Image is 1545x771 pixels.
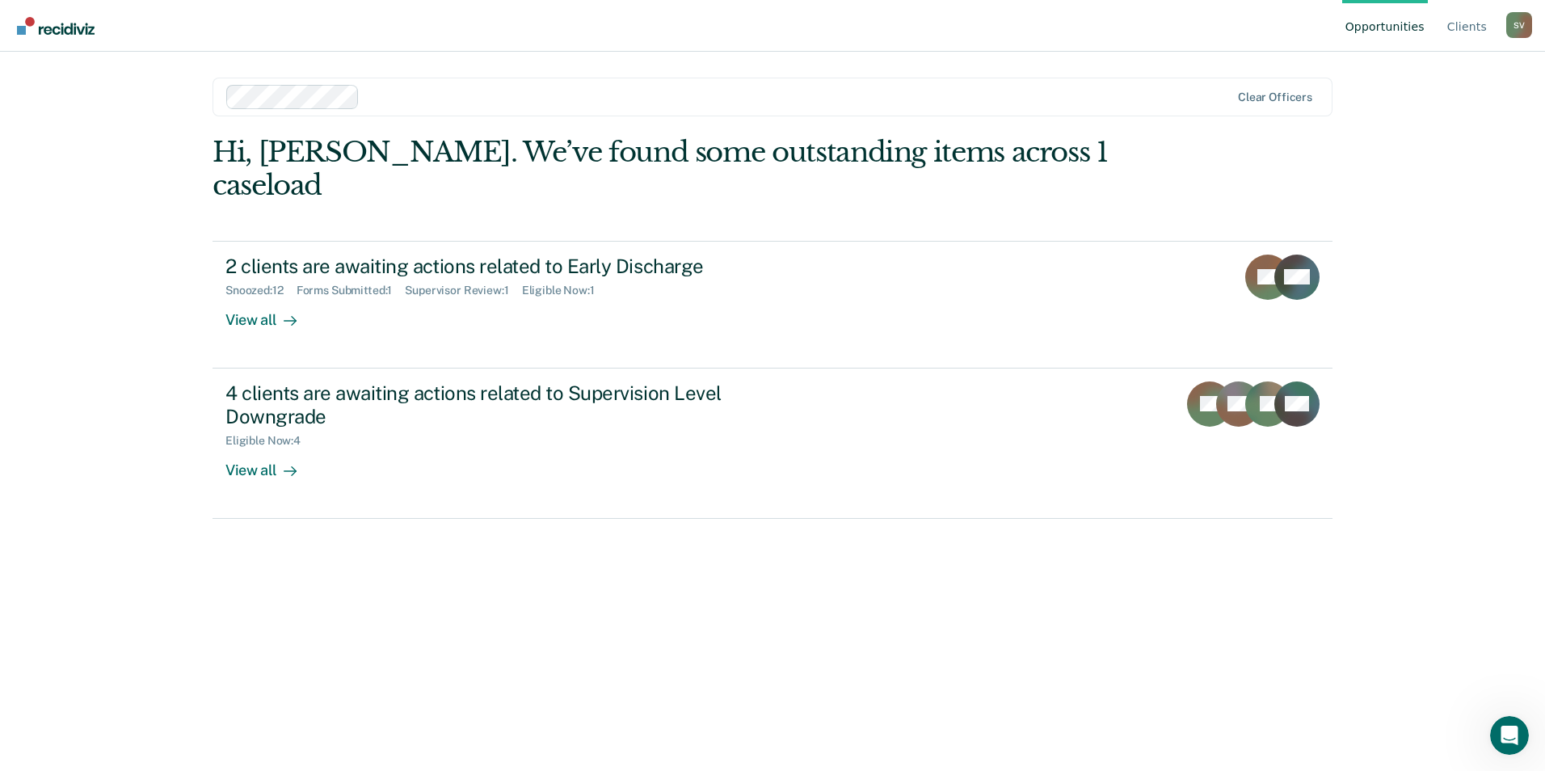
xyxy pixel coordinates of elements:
[225,255,793,278] div: 2 clients are awaiting actions related to Early Discharge
[225,284,297,297] div: Snoozed : 12
[1238,91,1312,104] div: Clear officers
[1506,12,1532,38] button: Profile dropdown button
[405,284,521,297] div: Supervisor Review : 1
[225,297,316,329] div: View all
[297,284,406,297] div: Forms Submitted : 1
[213,369,1332,519] a: 4 clients are awaiting actions related to Supervision Level DowngradeEligible Now:4View all
[1490,716,1529,755] iframe: Intercom live chat
[225,434,314,448] div: Eligible Now : 4
[225,381,793,428] div: 4 clients are awaiting actions related to Supervision Level Downgrade
[225,448,316,479] div: View all
[213,241,1332,369] a: 2 clients are awaiting actions related to Early DischargeSnoozed:12Forms Submitted:1Supervisor Re...
[213,136,1109,202] div: Hi, [PERSON_NAME]. We’ve found some outstanding items across 1 caseload
[1506,12,1532,38] div: S V
[522,284,608,297] div: Eligible Now : 1
[17,17,95,35] img: Recidiviz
